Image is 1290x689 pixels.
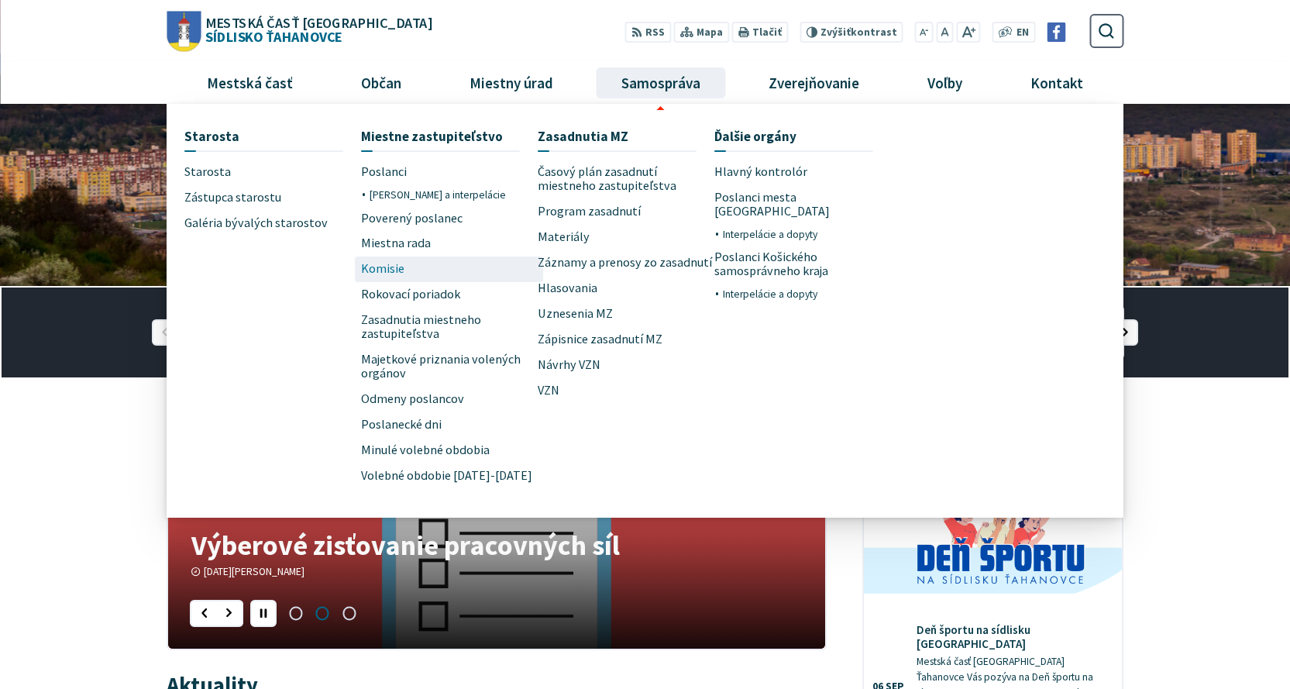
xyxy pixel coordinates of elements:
a: Poslanci mesta [GEOGRAPHIC_DATA] [714,184,891,224]
a: Poslanci Košického samosprávneho kraja [714,245,891,284]
span: Mestská časť [201,62,298,104]
a: Volebné obdobie [DATE]-[DATE] [361,463,538,488]
span: Občan [355,62,407,104]
a: Starosta [184,122,343,150]
a: Materiály [538,224,714,250]
a: Poslanci [361,160,538,185]
a: Voľby [900,62,991,104]
button: Zväčšiť veľkosť písma [956,22,980,43]
span: Poslanecké dni [361,412,442,437]
span: Hlasovania [538,275,597,301]
span: Zverejňovanie [763,62,865,104]
span: Miestny úrad [463,62,559,104]
a: Návrhy VZN [538,352,714,377]
span: EN [1017,25,1029,41]
span: Prejsť na slajd 1 [283,600,309,626]
span: Miestne zastupiteľstvo [361,122,503,150]
a: Miestny úrad [441,62,581,104]
a: VZN [538,377,714,403]
a: Poverený poslanec [361,205,538,231]
a: Časový plán zasadnutí miestneho zastupiteľstva [538,160,714,199]
span: Rokovací poriadok [361,282,460,308]
a: Logo Sídlisko Ťahanovce, prejsť na domovskú stránku. [167,11,432,51]
span: Zástupca starostu [184,184,281,210]
a: Rokovací poriadok [361,282,538,308]
span: Minulé volebné obdobia [361,437,490,463]
button: Tlačiť [732,22,788,43]
h1: Sídlisko Ťahanovce [201,16,432,43]
a: Zástupca starostu [184,184,361,210]
a: Program zasadnutí [538,198,714,224]
button: Zmenšiť veľkosť písma [915,22,934,43]
a: Uznesenia MZ [538,301,714,326]
span: Zasadnutia MZ [538,122,628,150]
div: Predošlý slajd [190,600,216,626]
a: Interpelácie a dopyty [723,224,891,244]
span: Odmeny poslancov [361,386,464,412]
button: Nastaviť pôvodnú veľkosť písma [936,22,953,43]
a: Hlasovania [538,275,714,301]
a: Zasadnutia MZ [538,122,697,150]
span: Interpelácie a dopyty [723,224,817,244]
a: Miestne zastupiteľstvo [361,122,520,150]
button: Zvýšiťkontrast [800,22,903,43]
span: [PERSON_NAME] a interpelácie [370,184,506,205]
span: Prejsť na slajd 3 [335,600,362,626]
span: Záznamy a prenosy zo zasadnutí [538,250,712,275]
div: Nasledujúci slajd [1112,319,1138,346]
img: Prejsť na Facebook stránku [1047,22,1066,42]
a: Miestna rada [361,231,538,257]
h4: Deň športu na sídlisku [GEOGRAPHIC_DATA] [917,623,1110,651]
a: Kontakt [1003,62,1112,104]
a: RSS [625,22,671,43]
span: Starosta [184,122,239,150]
span: RSS [645,25,665,41]
span: Prejsť na slajd 2 [309,600,335,626]
span: Ďalšie orgány [714,122,796,150]
span: Program zasadnutí [538,198,641,224]
a: Samospráva [593,62,729,104]
span: Mapa [697,25,723,41]
span: Poslanci [361,160,407,185]
img: Prejsť na domovskú stránku [167,11,201,51]
span: Mestská časť [GEOGRAPHIC_DATA] [205,16,432,29]
span: Galéria bývalých starostov [184,210,328,236]
a: Ďalšie orgány [714,122,873,150]
a: Občan [332,62,429,104]
span: Voľby [922,62,968,104]
h4: Výberové zisťovanie pracovných síl [191,531,801,559]
div: Predošlý slajd [152,319,178,346]
div: Pozastaviť pohyb slajdera [250,600,277,626]
a: Minulé volebné obdobia [361,437,538,463]
a: Hlavný kontrolór [714,160,891,185]
a: Galéria bývalých starostov [184,210,361,236]
span: Hlavný kontrolór [714,160,807,185]
a: Zápisnice zasadnutí MZ [538,326,714,352]
a: Výberové zisťovanie pracovných síl [DATE][PERSON_NAME] [168,428,825,649]
span: Kontakt [1025,62,1089,104]
a: Mestská časť [178,62,321,104]
span: Zápisnice zasadnutí MZ [538,326,662,352]
div: 2 / 3 [168,428,825,649]
span: kontrast [820,26,897,39]
span: Starosta [184,160,231,185]
a: Zverejňovanie [741,62,888,104]
span: Poverený poslanec [361,205,463,231]
span: Návrhy VZN [538,352,600,377]
a: Starosta [184,160,361,185]
span: Interpelácie a dopyty [723,284,817,304]
a: Majetkové priznania volených orgánov [361,346,538,386]
a: Interpelácie a dopyty [723,284,891,304]
a: Záznamy a prenosy zo zasadnutí [538,250,714,275]
span: Samospráva [615,62,706,104]
a: EN [1013,25,1034,41]
a: Zasadnutia miestneho zastupiteľstva [361,308,538,347]
span: Uznesenia MZ [538,301,613,326]
span: Komisie [361,257,404,282]
span: VZN [538,377,559,403]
